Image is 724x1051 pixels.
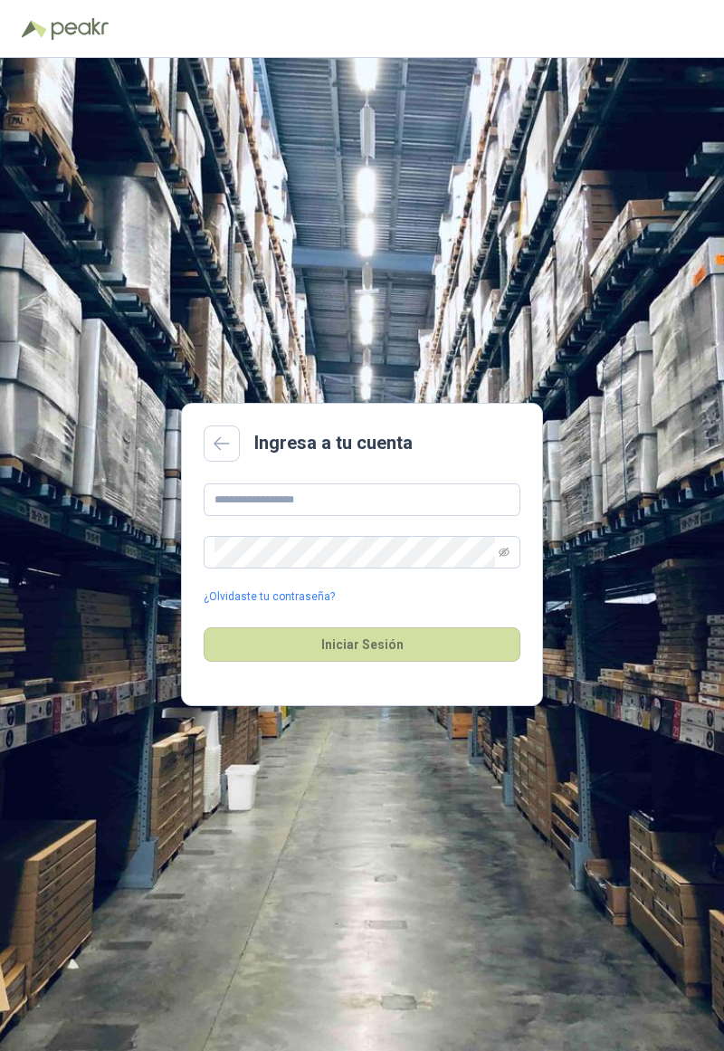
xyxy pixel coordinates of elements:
img: Logo [22,20,47,38]
button: Iniciar Sesión [204,627,520,662]
h2: Ingresa a tu cuenta [254,429,413,457]
img: Peakr [51,18,109,40]
a: ¿Olvidaste tu contraseña? [204,588,335,606]
span: eye-invisible [499,547,510,558]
